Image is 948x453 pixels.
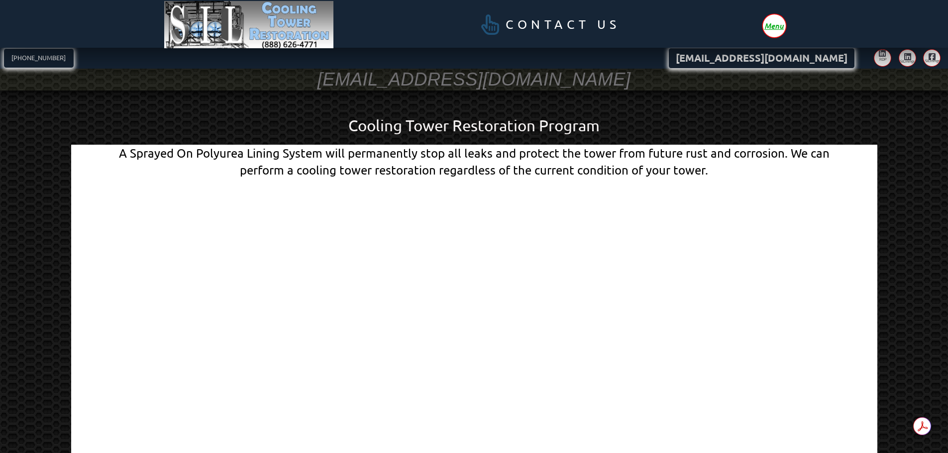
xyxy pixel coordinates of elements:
span: SILinings [900,59,912,63]
span: RDP [879,57,887,61]
a: RDP [874,49,891,67]
h3: [EMAIL_ADDRESS][DOMAIN_NAME] [317,68,631,91]
img: Image [164,1,334,49]
span: SILinings [925,59,938,63]
span: Contact Us [506,18,621,31]
span: [EMAIL_ADDRESS][DOMAIN_NAME] [676,53,847,63]
span: Menu [764,22,784,29]
a: [PHONE_NUMBER] [4,49,74,68]
div: A Sprayed On Polyurea Lining System will permanently stop all leaks and protect the tower from fu... [111,145,837,178]
a: SILinings [923,49,941,67]
h1: Cooling Tower Restoration Program [111,115,837,137]
a: Contact Us [461,8,635,41]
a: [EMAIL_ADDRESS][DOMAIN_NAME] [669,48,854,69]
a: SILinings [899,49,916,67]
div: Toggle Off Canvas Content [763,14,786,37]
span: [PHONE_NUMBER] [11,55,66,61]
